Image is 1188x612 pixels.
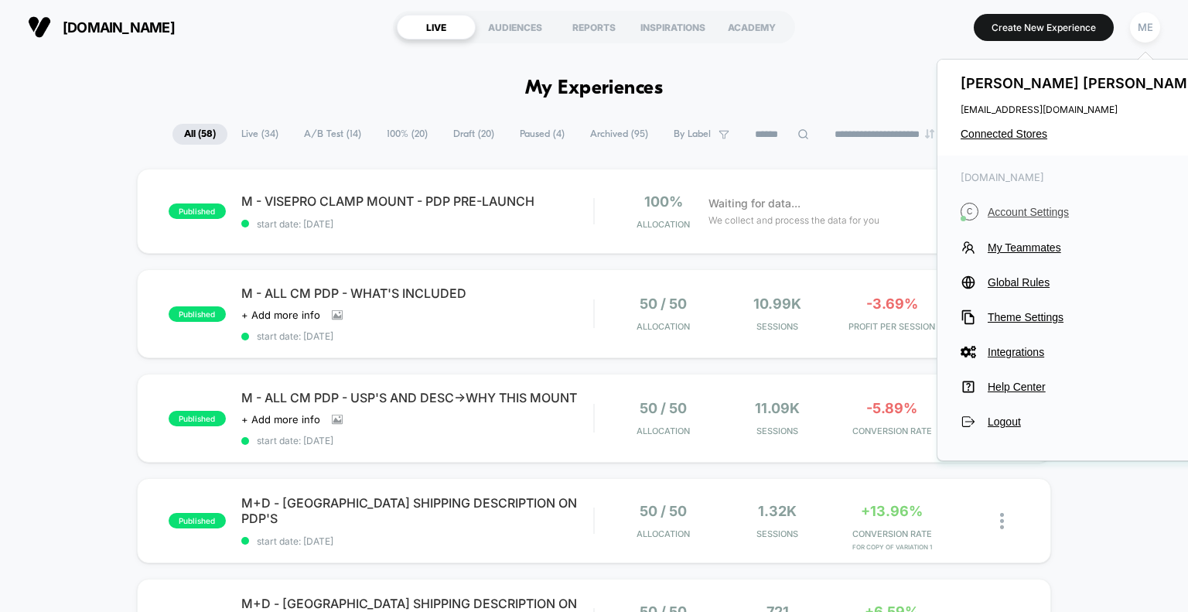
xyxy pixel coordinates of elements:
span: start date: [DATE] [241,535,594,547]
button: ME [1125,12,1165,43]
span: for Copy of Variation 1 [838,543,945,551]
span: [DOMAIN_NAME] [63,19,175,36]
span: 10.99k [753,296,801,312]
span: +13.96% [861,503,923,519]
h1: My Experiences [525,77,664,100]
span: M - ALL CM PDP - USP'S AND DESC->WHY THIS MOUNT [241,390,594,405]
span: published [169,306,226,322]
span: start date: [DATE] [241,218,594,230]
img: close [1000,513,1004,529]
span: start date: [DATE] [241,330,594,342]
button: [DOMAIN_NAME] [23,15,179,39]
button: Create New Experience [974,14,1114,41]
div: AUDIENCES [476,15,555,39]
span: Allocation [637,528,690,539]
span: start date: [DATE] [241,435,594,446]
span: -3.69% [866,296,918,312]
span: -5.89% [866,400,917,416]
span: Sessions [724,426,831,436]
span: All ( 58 ) [172,124,227,145]
span: Archived ( 95 ) [579,124,660,145]
span: 100% ( 20 ) [375,124,439,145]
span: CONVERSION RATE [838,426,945,436]
div: REPORTS [555,15,633,39]
span: Allocation [637,219,690,230]
span: 50 / 50 [640,503,687,519]
span: Allocation [637,321,690,332]
div: LIVE [397,15,476,39]
span: CONVERSION RATE [838,528,945,539]
span: published [169,411,226,426]
div: ME [1130,12,1160,43]
span: 1.32k [758,503,797,519]
span: We collect and process the data for you [708,213,879,227]
img: Visually logo [28,15,51,39]
span: M - ALL CM PDP - WHAT'S INCLUDED [241,285,594,301]
span: published [169,203,226,219]
span: M+D - [GEOGRAPHIC_DATA] SHIPPING DESCRIPTION ON PDP'S [241,495,594,526]
span: M - VISEPRO CLAMP MOUNT - PDP PRE-LAUNCH [241,193,594,209]
img: end [925,129,934,138]
span: published [169,513,226,528]
span: PROFIT PER SESSION [838,321,945,332]
span: 50 / 50 [640,296,687,312]
i: C [961,203,978,221]
span: 11.09k [755,400,800,416]
span: By Label [674,128,711,140]
span: + Add more info [241,413,320,426]
span: Sessions [724,321,831,332]
span: Paused ( 4 ) [508,124,576,145]
div: ACADEMY [712,15,791,39]
span: Waiting for data... [708,195,801,212]
span: Sessions [724,528,831,539]
div: INSPIRATIONS [633,15,712,39]
span: 100% [644,193,683,210]
span: A/B Test ( 14 ) [292,124,373,145]
span: + Add more info [241,309,320,321]
span: 50 / 50 [640,400,687,416]
span: Allocation [637,426,690,436]
span: Draft ( 20 ) [442,124,506,145]
span: Live ( 34 ) [230,124,290,145]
